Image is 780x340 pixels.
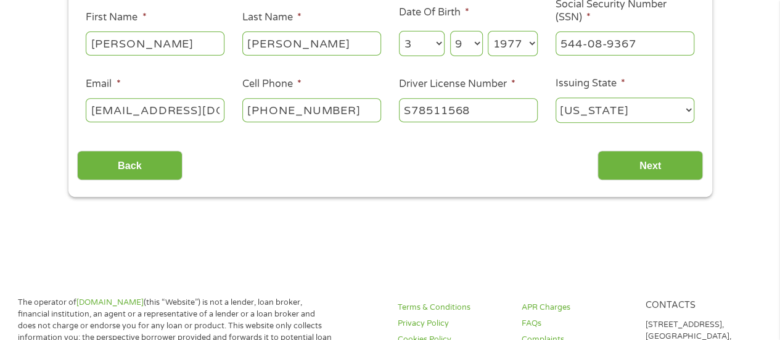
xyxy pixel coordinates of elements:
a: APR Charges [522,302,631,313]
a: FAQs [522,318,631,330]
h4: Contacts [646,300,755,312]
input: 078-05-1120 [556,31,694,55]
input: John [86,31,224,55]
label: Last Name [242,11,302,24]
a: Terms & Conditions [398,302,507,313]
label: Cell Phone [242,78,302,91]
label: Email [86,78,120,91]
label: Driver License Number [399,78,515,91]
input: john@gmail.com [86,98,224,122]
label: Issuing State [556,77,625,90]
input: (541) 754-3010 [242,98,381,122]
a: [DOMAIN_NAME] [76,297,144,307]
a: Privacy Policy [398,318,507,330]
input: Next [597,151,703,181]
label: First Name [86,11,146,24]
input: Back [77,151,183,181]
input: Smith [242,31,381,55]
label: Date Of Birth [399,6,469,19]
